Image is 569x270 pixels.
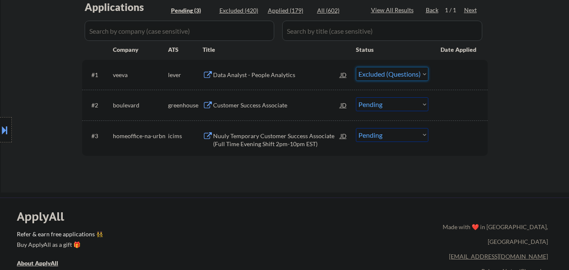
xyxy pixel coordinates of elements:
[339,128,348,143] div: JD
[213,71,340,79] div: Data Analyst - People Analytics
[171,6,213,15] div: Pending (3)
[426,6,439,14] div: Back
[213,132,340,148] div: Nuuly Temporary Customer Success Associate (Full Time Evening Shift 2pm-10pm EST)
[17,259,70,269] a: About ApplyAll
[339,97,348,112] div: JD
[268,6,310,15] div: Applied (179)
[356,42,428,57] div: Status
[17,242,101,248] div: Buy ApplyAll as a gift 🎁
[339,67,348,82] div: JD
[168,132,203,140] div: icims
[441,45,478,54] div: Date Applied
[85,21,274,41] input: Search by company (case sensitive)
[203,45,348,54] div: Title
[168,101,203,110] div: greenhouse
[113,45,168,54] div: Company
[168,71,203,79] div: lever
[213,101,340,110] div: Customer Success Associate
[317,6,359,15] div: All (602)
[282,21,482,41] input: Search by title (case sensitive)
[464,6,478,14] div: Next
[439,219,548,249] div: Made with ❤️ in [GEOGRAPHIC_DATA], [GEOGRAPHIC_DATA]
[449,253,548,260] a: [EMAIL_ADDRESS][DOMAIN_NAME]
[168,45,203,54] div: ATS
[371,6,416,14] div: View All Results
[445,6,464,14] div: 1 / 1
[17,240,101,251] a: Buy ApplyAll as a gift 🎁
[219,6,262,15] div: Excluded (420)
[17,259,58,267] u: About ApplyAll
[17,231,267,240] a: Refer & earn free applications 👯‍♀️
[17,209,74,224] div: ApplyAll
[85,2,168,12] div: Applications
